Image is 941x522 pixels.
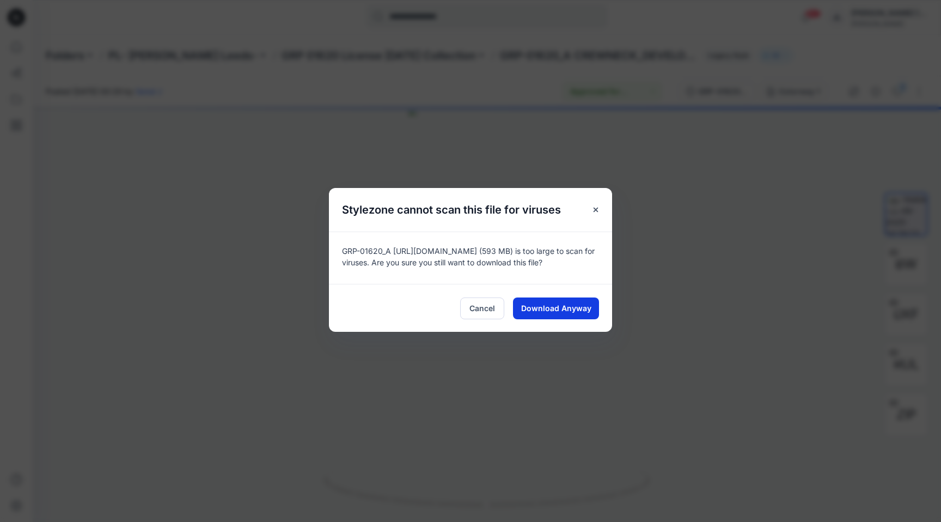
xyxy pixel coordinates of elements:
span: Cancel [469,302,495,314]
div: GRP-01620_A [URL][DOMAIN_NAME] (593 MB) is too large to scan for viruses. Are you sure you still ... [329,232,612,284]
span: Download Anyway [521,302,591,314]
h5: Stylezone cannot scan this file for viruses [329,188,574,232]
button: Download Anyway [513,298,599,319]
button: Cancel [460,298,504,319]
button: Close [586,200,606,220]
